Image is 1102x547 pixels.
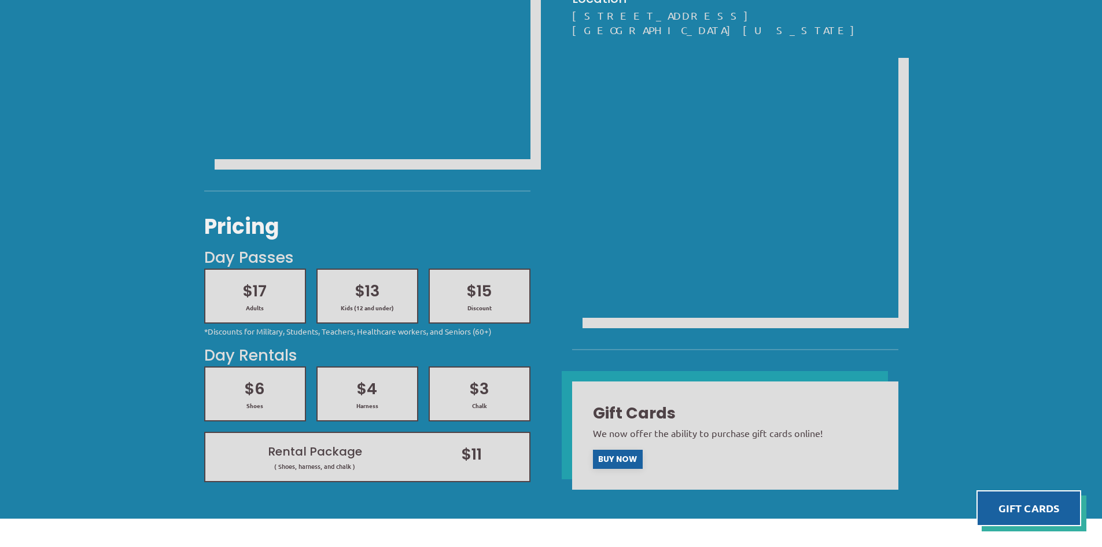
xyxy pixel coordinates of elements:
span: Kids (12 and under) [328,304,407,312]
span: Discount [440,304,519,312]
h2: $6 [216,378,294,400]
span: ( Shoes, harness, and chalk ) [216,462,414,471]
span: Adults [216,304,294,312]
h3: Pricing [204,212,530,241]
h4: Day Rentals [204,344,530,366]
h2: $4 [328,378,407,400]
span: Harness [328,402,407,410]
a: Buy Now [593,450,643,469]
h2: Rental Package [216,443,414,460]
h2: $3 [440,378,519,400]
h2: Gift Cards [593,402,878,424]
h2: $13 [328,280,407,302]
div: We now offer the ability to purchase gift cards online! [593,427,878,440]
h2: $15 [440,280,519,302]
h2: $11 [425,443,519,465]
span: Chalk [440,402,519,410]
a: [STREET_ADDRESS][GEOGRAPHIC_DATA][US_STATE] [572,9,867,36]
div: *Discounts for Military, Students, Teachers, Healthcare workers, and Seniors (60+) [204,326,530,337]
span: Buy Now [598,456,637,464]
h2: $17 [216,280,294,302]
span: Shoes [216,402,294,410]
h4: Day Passes [204,247,530,269]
